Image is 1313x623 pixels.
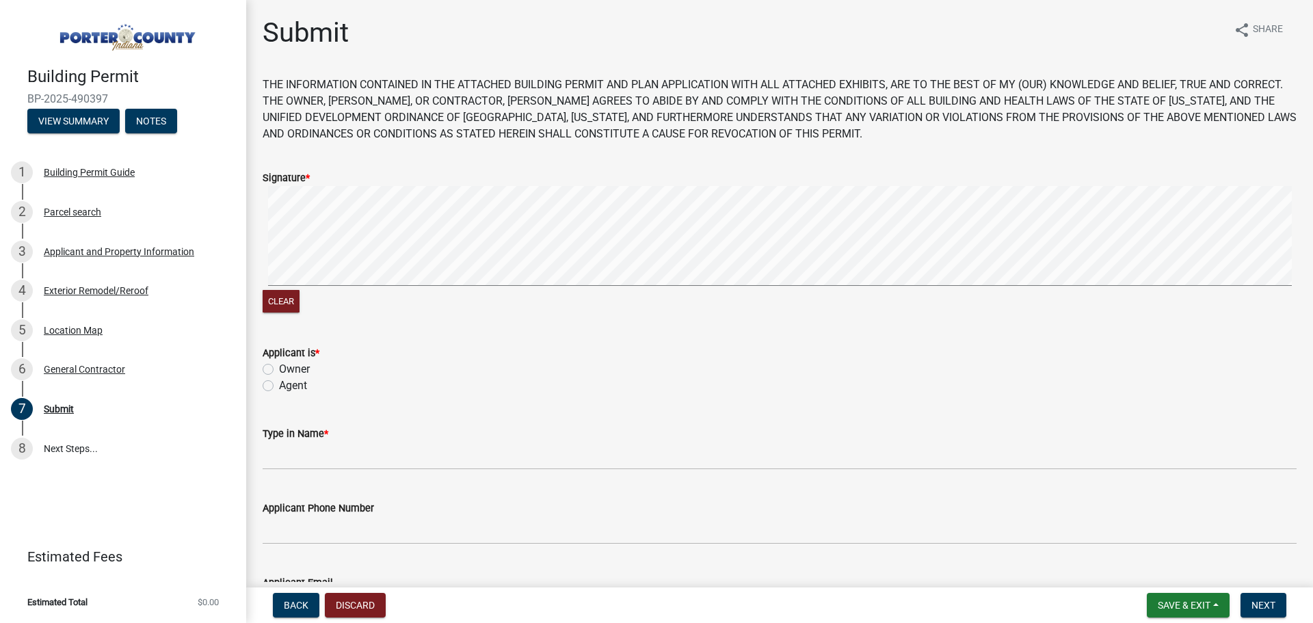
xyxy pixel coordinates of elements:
[11,438,33,460] div: 8
[44,247,194,256] div: Applicant and Property Information
[263,290,300,313] button: Clear
[27,14,224,53] img: Porter County, Indiana
[273,593,319,618] button: Back
[1241,593,1286,618] button: Next
[279,361,310,377] label: Owner
[1147,593,1230,618] button: Save & Exit
[125,116,177,127] wm-modal-confirm: Notes
[263,504,374,514] label: Applicant Phone Number
[44,168,135,177] div: Building Permit Guide
[27,116,120,127] wm-modal-confirm: Summary
[44,286,148,295] div: Exterior Remodel/Reroof
[279,377,307,394] label: Agent
[11,319,33,341] div: 5
[11,398,33,420] div: 7
[11,201,33,223] div: 2
[263,77,1297,142] p: THE INFORMATION CONTAINED IN THE ATTACHED BUILDING PERMIT AND PLAN APPLICATION WITH ALL ATTACHED ...
[27,109,120,133] button: View Summary
[263,16,349,49] h1: Submit
[125,109,177,133] button: Notes
[44,364,125,374] div: General Contractor
[325,593,386,618] button: Discard
[1234,22,1250,38] i: share
[263,349,319,358] label: Applicant is
[44,326,103,335] div: Location Map
[44,207,101,217] div: Parcel search
[263,174,310,183] label: Signature
[11,358,33,380] div: 6
[198,598,219,607] span: $0.00
[27,92,219,105] span: BP-2025-490397
[263,579,333,588] label: Applicant Email
[263,429,328,439] label: Type in Name
[1223,16,1294,43] button: shareShare
[1251,600,1275,611] span: Next
[284,600,308,611] span: Back
[11,161,33,183] div: 1
[44,404,74,414] div: Submit
[1253,22,1283,38] span: Share
[11,543,224,570] a: Estimated Fees
[11,241,33,263] div: 3
[27,598,88,607] span: Estimated Total
[1158,600,1210,611] span: Save & Exit
[27,67,235,87] h4: Building Permit
[11,280,33,302] div: 4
